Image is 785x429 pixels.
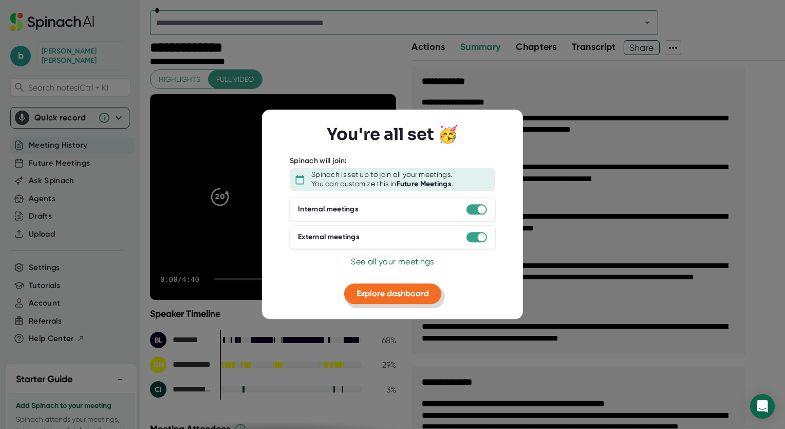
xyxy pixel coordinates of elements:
[311,180,453,189] div: You can customize this in .
[311,170,452,180] div: Spinach is set up to join all your meetings.
[344,283,441,304] button: Explore dashboard
[397,180,452,188] b: Future Meetings
[298,205,359,214] div: Internal meetings
[327,125,458,145] h3: You're all set 🥳
[298,233,360,242] div: External meetings
[351,257,434,266] span: See all your meetings
[750,394,775,419] div: Open Intercom Messenger
[290,156,347,166] div: Spinach will join:
[357,289,429,298] span: Explore dashboard
[351,256,434,268] button: See all your meetings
